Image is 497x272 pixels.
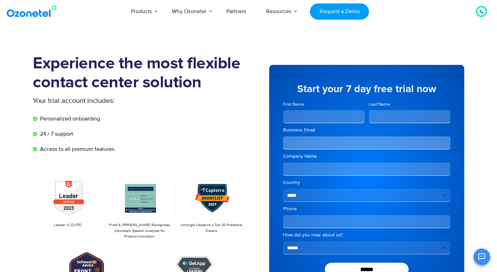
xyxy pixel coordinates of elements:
label: Country [283,179,450,186]
span: Access to all premium features [38,145,114,153]
span: 24 / 7 support [38,130,73,138]
label: Company Name [283,153,450,160]
p: Frost & [PERSON_NAME] Recognizes Ozonetel's Speech Analytics for Product Innovation [108,222,171,240]
label: Phone [283,205,450,212]
h1: Experience the most flexible contact center solution [33,54,248,92]
p: Your trial account includes: [33,96,197,106]
a: Request a Demo [310,3,369,20]
label: Last Name [369,101,451,108]
label: How did you hear about us? [283,232,450,239]
label: Business Email [283,127,450,134]
span: Personalized onboarding [38,115,100,123]
button: Open chat [474,249,490,265]
p: Amongst Capterra’s Top 20 Predictive Dialers [180,222,243,234]
p: Leader in [DATE] [36,222,99,228]
h5: Start your 7 day free trial now [283,84,450,94]
label: First Name [283,101,365,108]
